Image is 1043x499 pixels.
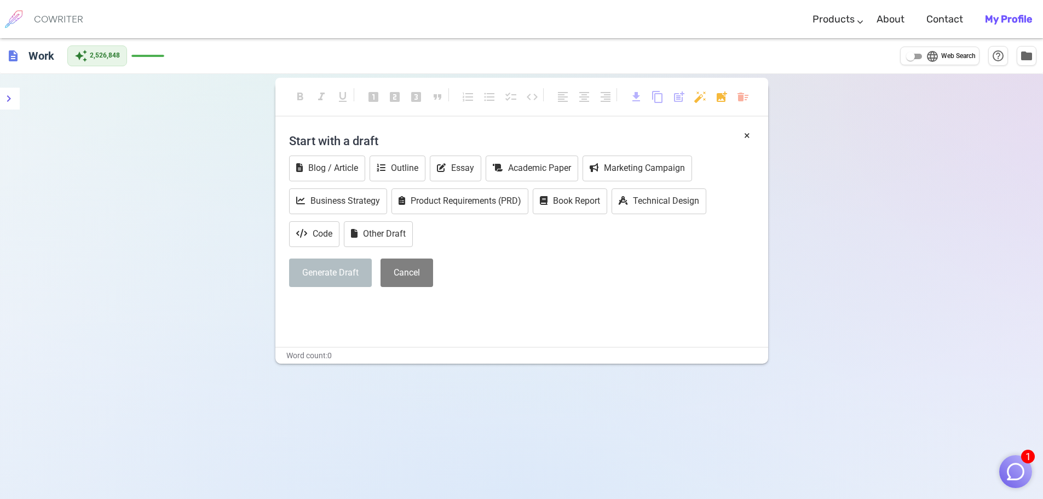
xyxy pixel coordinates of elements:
h4: Start with a draft [289,128,754,154]
h6: COWRITER [34,14,83,24]
a: My Profile [985,3,1032,36]
span: folder [1020,49,1033,62]
span: format_quote [431,90,444,104]
button: Marketing Campaign [583,156,692,181]
span: download [630,90,643,104]
a: About [877,3,904,36]
b: My Profile [985,13,1032,25]
a: Contact [926,3,963,36]
img: Close chat [1005,461,1026,482]
button: × [744,128,750,144]
span: format_underlined [336,90,349,104]
span: post_add [672,90,685,104]
span: format_align_right [599,90,612,104]
span: Web Search [941,51,976,62]
span: 2,526,848 [90,50,120,61]
button: Cancel [381,259,433,288]
span: checklist [504,90,517,104]
h6: Click to edit title [24,45,59,67]
span: auto_awesome [74,49,88,62]
span: format_list_numbered [462,90,475,104]
span: looks_one [367,90,380,104]
div: Word count: 0 [275,348,768,364]
span: description [7,49,20,62]
a: Products [812,3,855,36]
span: help_outline [992,49,1005,62]
button: Code [289,221,339,247]
button: Outline [370,156,425,181]
button: Book Report [533,188,607,214]
span: language [926,50,939,63]
button: Product Requirements (PRD) [391,188,528,214]
span: format_italic [315,90,328,104]
button: Other Draft [344,221,413,247]
button: Essay [430,156,481,181]
span: content_copy [651,90,664,104]
span: looks_two [388,90,401,104]
span: format_align_center [578,90,591,104]
button: 1 [999,455,1032,488]
span: delete_sweep [736,90,750,104]
span: format_list_bulleted [483,90,496,104]
span: add_photo_alternate [715,90,728,104]
span: 1 [1021,450,1035,463]
button: Help & Shortcuts [988,46,1008,66]
button: Manage Documents [1017,46,1036,66]
span: format_bold [293,90,307,104]
button: Blog / Article [289,156,365,181]
button: Business Strategy [289,188,387,214]
span: code [526,90,539,104]
span: auto_fix_high [694,90,707,104]
span: looks_3 [410,90,423,104]
button: Generate Draft [289,259,372,288]
span: format_align_left [556,90,569,104]
button: Academic Paper [486,156,578,181]
button: Technical Design [612,188,706,214]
